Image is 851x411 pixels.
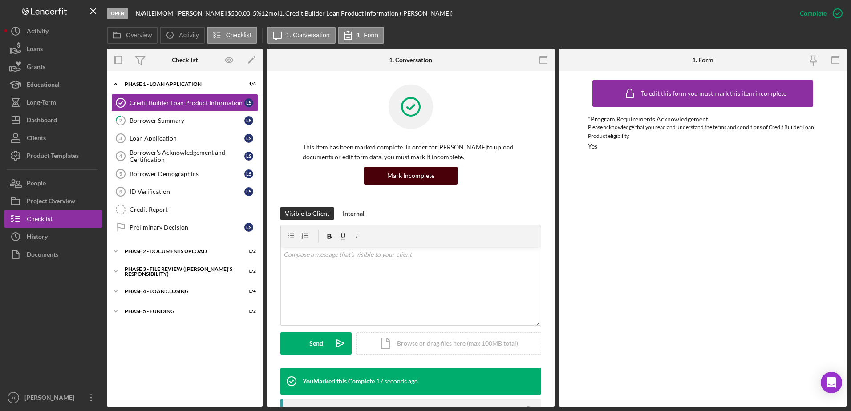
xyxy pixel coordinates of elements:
div: 1 / 8 [240,81,256,87]
button: Activity [160,27,204,44]
div: | [135,10,148,17]
label: Checklist [226,32,251,39]
div: Loan Application [130,135,244,142]
text: JT [11,395,16,400]
div: Send [309,332,323,355]
tspan: 6 [119,189,122,194]
button: Checklist [4,210,102,228]
a: 3Loan ApplicationLS [111,129,258,147]
label: Overview [126,32,152,39]
div: Open [107,8,128,19]
div: Please acknowledge that you read and understand the terms and conditions of Credit Builder Loan P... [588,123,818,141]
div: 12 mo [261,10,277,17]
button: Product Templates [4,147,102,165]
a: Credit Report [111,201,258,218]
div: 1. Conversation [389,56,432,64]
div: Preliminary Decision [130,224,244,231]
div: 5 % [253,10,261,17]
button: Long-Term [4,93,102,111]
div: $500.00 [227,10,253,17]
div: L S [244,152,253,161]
button: 1. Conversation [267,27,336,44]
a: 4Borrower's Acknowledgement and CertificationLS [111,147,258,165]
button: Checklist [207,27,257,44]
div: 0 / 2 [240,249,256,254]
button: Dashboard [4,111,102,129]
button: Overview [107,27,158,44]
tspan: 2 [119,117,122,123]
button: People [4,174,102,192]
button: Loans [4,40,102,58]
div: Grants [27,58,45,78]
div: 1. Form [692,56,713,64]
div: Checklist [172,56,198,64]
div: 0 / 4 [240,289,256,294]
div: Documents [27,246,58,266]
div: Complete [800,4,827,22]
button: Activity [4,22,102,40]
button: Educational [4,76,102,93]
div: Borrower Demographics [130,170,244,177]
div: LEIMOMI [PERSON_NAME] | [148,10,227,17]
div: To edit this form you must mark this item incomplete [641,90,786,97]
a: 6ID VerificationLS [111,183,258,201]
div: [PERSON_NAME] [22,389,80,409]
div: Loans [27,40,43,60]
button: Internal [338,207,369,220]
button: Project Overview [4,192,102,210]
button: JT[PERSON_NAME] [4,389,102,407]
div: You Marked this Complete [303,378,375,385]
div: Phase 1 - Loan Application [125,81,234,87]
div: Open Intercom Messenger [821,372,842,393]
div: PHASE 3 - FILE REVIEW ([PERSON_NAME]'s Responsibility) [125,266,234,277]
div: Product Templates [27,147,79,167]
div: 0 / 2 [240,269,256,274]
div: L S [244,98,253,107]
div: 0 / 2 [240,309,256,314]
div: Dashboard [27,111,57,131]
button: History [4,228,102,246]
div: Mark Incomplete [387,167,434,185]
div: L S [244,169,253,178]
tspan: 5 [119,171,122,177]
time: 2025-08-13 18:38 [376,378,418,385]
button: 1. Form [338,27,384,44]
div: PHASE 4 - LOAN CLOSING [125,289,234,294]
div: Long-Term [27,93,56,113]
div: Credit Builder Loan Product Information [130,99,244,106]
a: 5Borrower DemographicsLS [111,165,258,183]
button: Visible to Client [280,207,334,220]
div: L S [244,187,253,196]
div: Yes [588,143,597,150]
a: 2Borrower SummaryLS [111,112,258,129]
div: Credit Report [130,206,258,213]
div: Project Overview [27,192,75,212]
div: People [27,174,46,194]
button: Grants [4,58,102,76]
div: Phase 5 - Funding [125,309,234,314]
a: Clients [4,129,102,147]
b: N/A [135,9,146,17]
button: Complete [791,4,847,22]
div: Checklist [27,210,53,230]
div: Borrower Summary [130,117,244,124]
div: History [27,228,48,248]
div: Internal [343,207,365,220]
div: Visible to Client [285,207,329,220]
button: Documents [4,246,102,263]
p: This item has been marked complete. In order for [PERSON_NAME] to upload documents or edit form d... [303,142,519,162]
div: Educational [27,76,60,96]
button: Mark Incomplete [364,167,458,185]
tspan: 4 [119,153,122,159]
div: *Program Requirements Acknowledgement [588,116,818,123]
label: 1. Conversation [286,32,330,39]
